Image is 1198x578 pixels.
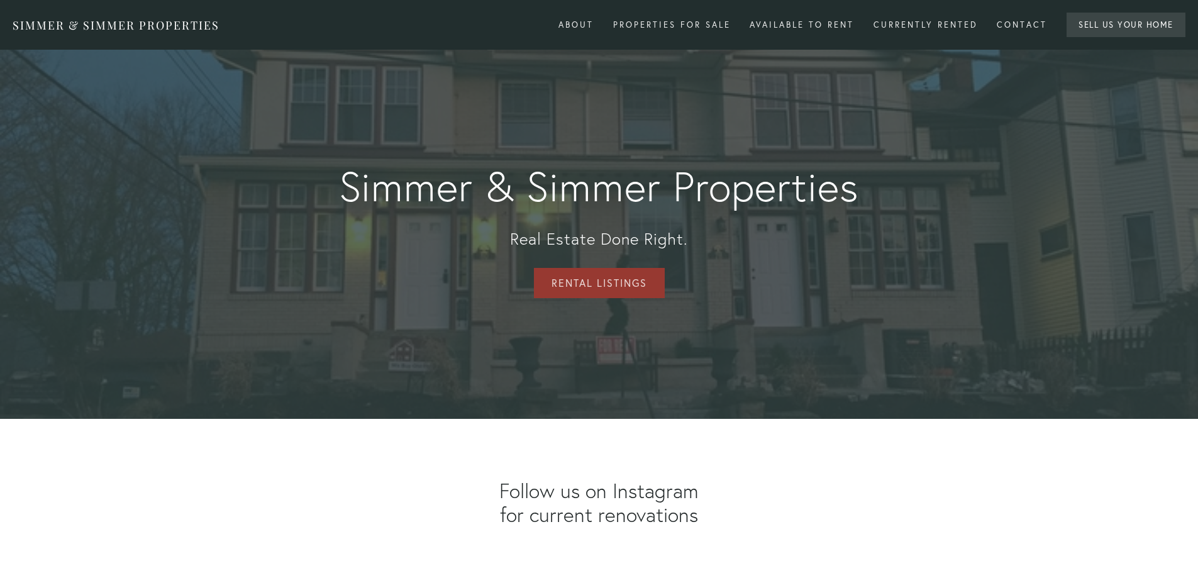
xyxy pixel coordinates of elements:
[1067,13,1186,37] a: Sell Us Your Home
[13,18,219,33] a: Simmer & Simmer Properties
[550,14,602,35] a: About
[319,164,880,249] p: Real Estate Done Right.
[741,14,862,35] div: Available to rent
[299,479,900,528] h1: Follow us on Instagram for current renovations
[989,14,1055,35] a: Contact
[534,268,665,298] a: Rental Listings
[865,14,986,35] div: Currently rented
[319,164,880,210] strong: Simmer & Simmer Properties
[605,14,739,35] div: Properties for Sale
